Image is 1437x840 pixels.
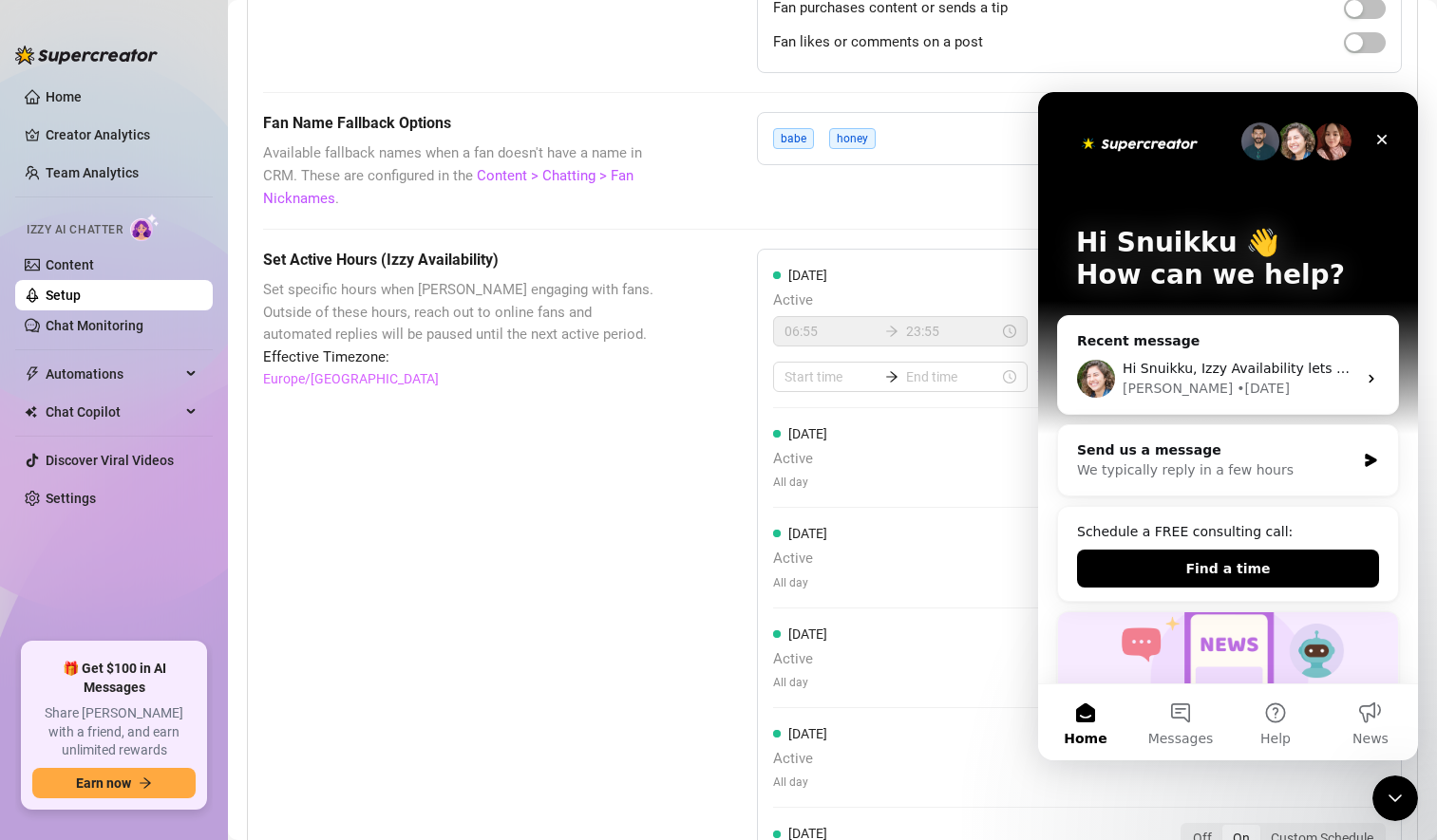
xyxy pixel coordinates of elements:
span: Chat Copilot [46,397,180,427]
span: Set specific hours when [PERSON_NAME] engaging with fans. Outside of these hours, reach out to on... [263,279,662,346]
a: Creator Analytics [46,120,198,150]
div: • [DATE] [199,287,252,307]
span: All day [773,674,827,692]
button: Help [190,592,285,668]
button: Earn nowarrow-right [32,768,196,798]
img: logo-BBDzfeDw.svg [15,46,158,65]
iframe: Intercom live chat [1038,92,1418,760]
span: Active [773,448,827,471]
span: News [314,640,350,653]
div: [PERSON_NAME] [85,287,195,307]
span: [DATE] [788,526,827,541]
img: AI Chatter [130,214,160,241]
button: Messages [95,592,190,668]
span: Fan likes or comments on a post [773,31,983,54]
button: News [285,592,380,668]
h5: Fan Name Fallback Options [263,112,662,135]
a: Settings [46,491,96,506]
div: Schedule a FREE consulting call: [39,430,341,450]
h5: Set Active Hours (Izzy Availability) [263,249,662,271]
a: Team Analytics [46,165,139,180]
div: We typically reply in a few hours [39,368,317,388]
img: Chat Copilot [25,405,37,419]
iframe: Intercom live chat [1372,775,1418,821]
a: Home [46,89,82,104]
span: [DATE] [788,726,827,741]
input: Start time [785,366,878,387]
a: Europe/[GEOGRAPHIC_DATA] [263,368,439,389]
span: Messages [110,640,176,653]
span: babe [773,128,814,149]
div: Send us a message [39,348,317,368]
span: Home [26,640,68,653]
span: All day [773,474,827,492]
span: All day [773,574,827,592]
span: honey [829,128,876,149]
img: Izzy just got smarter and safer ✨ [20,520,360,653]
span: Active [773,648,827,671]
span: Automations [46,359,180,389]
span: [DATE] [788,268,827,283]
span: 🎁 Get $100 in AI Messages [32,660,196,697]
input: Start time [785,321,878,342]
span: Izzy AI Chatter [27,221,123,239]
span: Active [773,548,827,570]
a: Content [46,257,94,272]
span: close [1036,369,1049,383]
span: arrow-right [885,325,898,338]
span: [DATE] [788,626,827,642]
a: Chat Monitoring [46,318,143,333]
input: End time [906,366,999,387]
span: [DATE] [788,426,827,441]
a: Content > Chatting > Fan Nicknames [263,167,633,207]
span: All day [773,774,827,792]
span: Active [773,748,827,771]
button: Find a time [39,457,341,495]
span: Earn now [76,775,131,791]
input: End time [906,321,999,342]
span: Active [773,289,1133,312]
div: Send us a messageWe typically reply in a few hours [19,332,361,404]
span: arrow-right [885,370,898,383]
span: arrow-right [139,776,152,790]
span: thunderbolt [25,366,40,382]
div: Izzy just got smarter and safer ✨ [19,519,361,760]
a: Setup [46,288,81,303]
span: Available fallback names when a fan doesn't have a name in CRM. These are configured in the . [263,142,662,210]
a: Discover Viral Videos [46,453,174,468]
span: Share [PERSON_NAME] with a friend, and earn unlimited rewards [32,704,196,760]
div: Close [327,30,361,65]
span: Help [222,640,253,653]
span: Effective Timezone: [263,346,662,369]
